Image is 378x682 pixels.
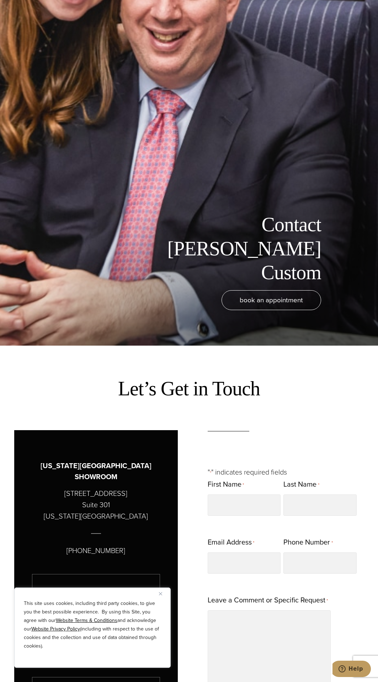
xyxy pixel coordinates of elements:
[32,585,160,596] h3: Our Hours
[283,478,319,492] label: Last Name
[118,376,260,401] h2: Let’s Get in Touch
[208,536,254,550] label: Email Address
[159,592,162,595] img: Close
[32,460,160,482] h3: [US_STATE][GEOGRAPHIC_DATA] SHOWROOM
[159,589,167,598] button: Close
[56,617,117,624] a: Website Terms & Conditions
[332,661,371,678] iframe: Opens a widget where you can chat to one of our agents
[44,488,148,522] p: [STREET_ADDRESS] Suite 301 [US_STATE][GEOGRAPHIC_DATA]
[208,594,328,607] label: Leave a Comment or Specific Request
[222,290,321,310] a: book an appointment
[24,599,161,650] p: This site uses cookies, including third party cookies, to give you the best possible experience. ...
[66,545,125,556] p: [PHONE_NUMBER]
[31,625,80,633] a: Website Privacy Policy
[208,466,357,478] p: " " indicates required fields
[283,536,332,550] label: Phone Number
[161,213,321,285] h1: Contact [PERSON_NAME] Custom
[208,478,244,492] label: First Name
[240,295,303,305] span: book an appointment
